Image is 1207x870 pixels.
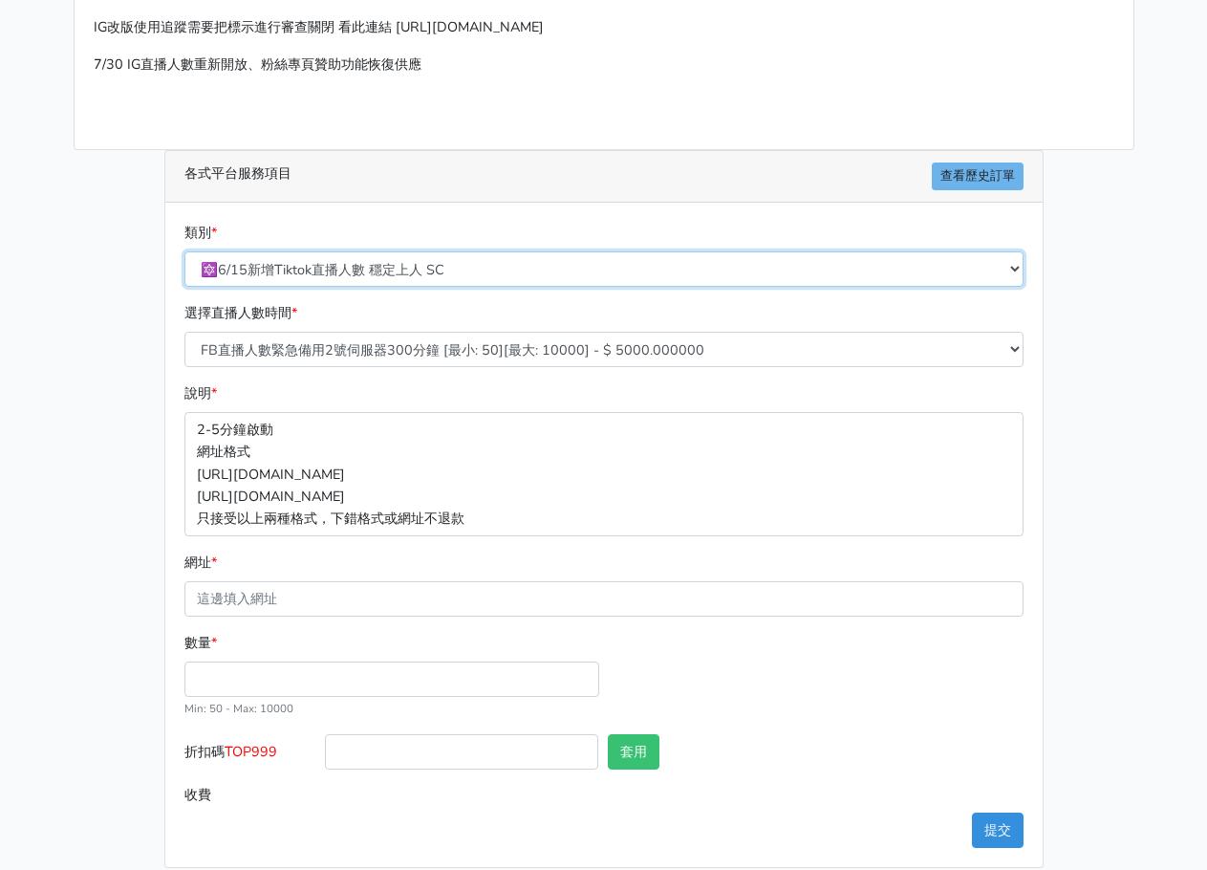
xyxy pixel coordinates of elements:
p: IG改版使用追蹤需要把標示進行審查關閉 看此連結 [URL][DOMAIN_NAME] [94,16,1114,38]
p: 2-5分鐘啟動 網址格式 [URL][DOMAIN_NAME] [URL][DOMAIN_NAME] 只接受以上兩種格式，下錯格式或網址不退款 [184,412,1024,535]
label: 說明 [184,382,217,404]
label: 收費 [180,777,321,813]
a: 查看歷史訂單 [932,163,1024,190]
span: TOP999 [225,742,277,761]
p: 7/30 IG直播人數重新開放、粉絲專頁贊助功能恢復供應 [94,54,1114,76]
div: 各式平台服務項目 [165,151,1043,203]
label: 網址 [184,552,217,574]
label: 選擇直播人數時間 [184,302,297,324]
label: 數量 [184,632,217,654]
label: 類別 [184,222,217,244]
small: Min: 50 - Max: 10000 [184,701,293,716]
button: 套用 [608,734,659,770]
button: 提交 [972,813,1024,848]
label: 折扣碼 [180,734,321,777]
input: 這邊填入網址 [184,581,1024,617]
